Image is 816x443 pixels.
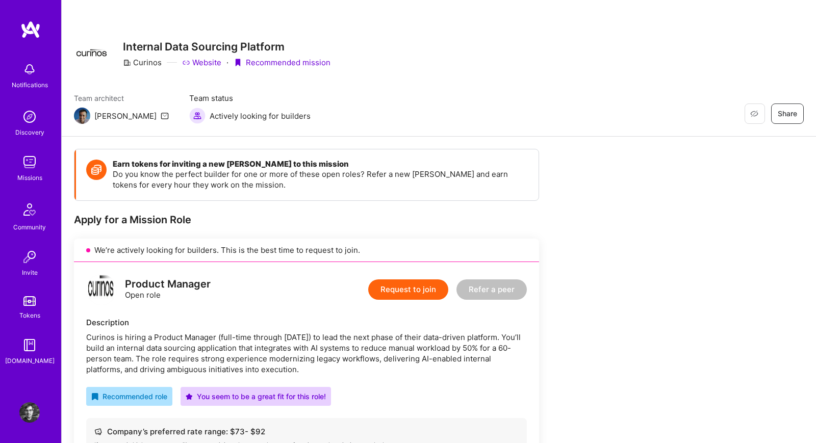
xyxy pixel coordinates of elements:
[456,279,527,300] button: Refer a peer
[22,267,38,278] div: Invite
[91,393,98,400] i: icon RecommendedBadge
[19,335,40,355] img: guide book
[123,40,330,53] h3: Internal Data Sourcing Platform
[125,279,211,290] div: Product Manager
[86,160,107,180] img: Token icon
[161,112,169,120] i: icon Mail
[19,310,40,321] div: Tokens
[19,247,40,267] img: Invite
[123,57,162,68] div: Curinos
[74,239,539,262] div: We’re actively looking for builders. This is the best time to request to join.
[750,110,758,118] i: icon EyeClosed
[74,93,169,103] span: Team architect
[17,197,42,222] img: Community
[17,402,42,423] a: User Avatar
[186,393,193,400] i: icon PurpleStar
[94,111,157,121] div: [PERSON_NAME]
[226,57,228,68] div: ·
[74,108,90,124] img: Team Architect
[113,169,528,190] p: Do you know the perfect builder for one or more of these open roles? Refer a new [PERSON_NAME] an...
[74,213,539,226] div: Apply for a Mission Role
[15,127,44,138] div: Discovery
[23,296,36,306] img: tokens
[234,59,242,67] i: icon PurpleRibbon
[20,20,41,39] img: logo
[368,279,448,300] button: Request to join
[19,59,40,80] img: bell
[19,107,40,127] img: discovery
[123,59,131,67] i: icon CompanyGray
[94,428,102,435] i: icon Cash
[125,279,211,300] div: Open role
[86,274,117,305] img: logo
[182,57,221,68] a: Website
[74,49,111,59] img: Company Logo
[778,109,797,119] span: Share
[94,426,519,437] div: Company’s preferred rate range: $ 73 - $ 92
[234,57,330,68] div: Recommended mission
[19,152,40,172] img: teamwork
[86,317,527,328] div: Description
[13,222,46,232] div: Community
[771,103,804,124] button: Share
[189,108,206,124] img: Actively looking for builders
[12,80,48,90] div: Notifications
[210,111,311,121] span: Actively looking for builders
[189,93,311,103] span: Team status
[86,332,527,375] div: Curinos is hiring a Product Manager (full-time through [DATE]) to lead the next phase of their da...
[5,355,55,366] div: [DOMAIN_NAME]
[113,160,528,169] h4: Earn tokens for inviting a new [PERSON_NAME] to this mission
[19,402,40,423] img: User Avatar
[17,172,42,183] div: Missions
[186,391,326,402] div: You seem to be a great fit for this role!
[91,391,167,402] div: Recommended role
